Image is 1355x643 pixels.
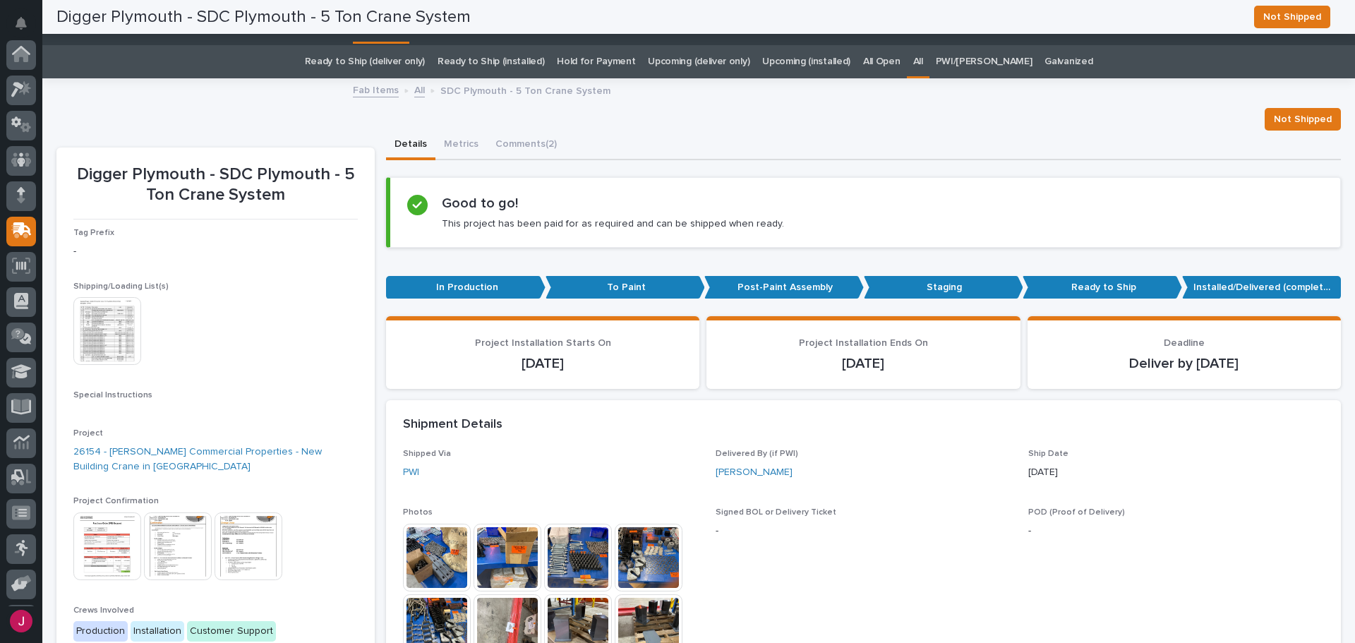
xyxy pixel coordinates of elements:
span: Not Shipped [1274,111,1332,128]
a: Galvanized [1044,45,1092,78]
div: Production [73,621,128,642]
span: Ship Date [1028,450,1068,458]
p: Staging [864,276,1023,299]
div: Installation [131,621,184,642]
button: Metrics [435,131,487,160]
a: Fab Items [353,81,399,97]
div: Customer Support [187,621,276,642]
a: All [913,45,923,78]
span: Project [73,429,103,438]
button: Details [386,131,435,160]
span: Delivered By (if PWI) [716,450,798,458]
button: users-avatar [6,606,36,636]
span: POD (Proof of Delivery) [1028,508,1125,517]
p: Deliver by [DATE] [1044,355,1324,372]
a: All [414,81,425,97]
a: [PERSON_NAME] [716,465,793,480]
button: Comments (2) [487,131,565,160]
button: Notifications [6,8,36,38]
p: SDC Plymouth - 5 Ton Crane System [440,82,610,97]
span: Tag Prefix [73,229,114,237]
p: - [716,524,1011,539]
p: This project has been paid for as required and can be shipped when ready. [442,217,784,230]
span: Project Installation Ends On [799,338,928,348]
p: [DATE] [1028,465,1324,480]
p: Post-Paint Assembly [704,276,864,299]
p: Digger Plymouth - SDC Plymouth - 5 Ton Crane System [73,164,358,205]
a: Ready to Ship (installed) [438,45,544,78]
a: Upcoming (deliver only) [648,45,749,78]
p: To Paint [546,276,705,299]
p: [DATE] [403,355,682,372]
span: Crews Involved [73,606,134,615]
p: Ready to Ship [1023,276,1182,299]
a: Ready to Ship (deliver only) [305,45,425,78]
span: Shipping/Loading List(s) [73,282,169,291]
p: In Production [386,276,546,299]
a: PWI/[PERSON_NAME] [936,45,1032,78]
span: Project Installation Starts On [475,338,611,348]
p: - [73,244,358,259]
p: Installed/Delivered (completely done) [1182,276,1342,299]
p: [DATE] [723,355,1003,372]
h2: Good to go! [442,195,518,212]
span: Project Confirmation [73,497,159,505]
a: All Open [863,45,901,78]
a: Upcoming (installed) [762,45,850,78]
a: 26154 - [PERSON_NAME] Commercial Properties - New Building Crane in [GEOGRAPHIC_DATA] [73,445,358,474]
a: Hold for Payment [557,45,635,78]
span: Special Instructions [73,391,152,399]
span: Photos [403,508,433,517]
span: Signed BOL or Delivery Ticket [716,508,836,517]
h2: Shipment Details [403,417,502,433]
div: Notifications [18,17,36,40]
span: Shipped Via [403,450,451,458]
p: - [1028,524,1324,539]
button: Not Shipped [1265,108,1341,131]
span: Deadline [1164,338,1205,348]
a: PWI [403,465,419,480]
